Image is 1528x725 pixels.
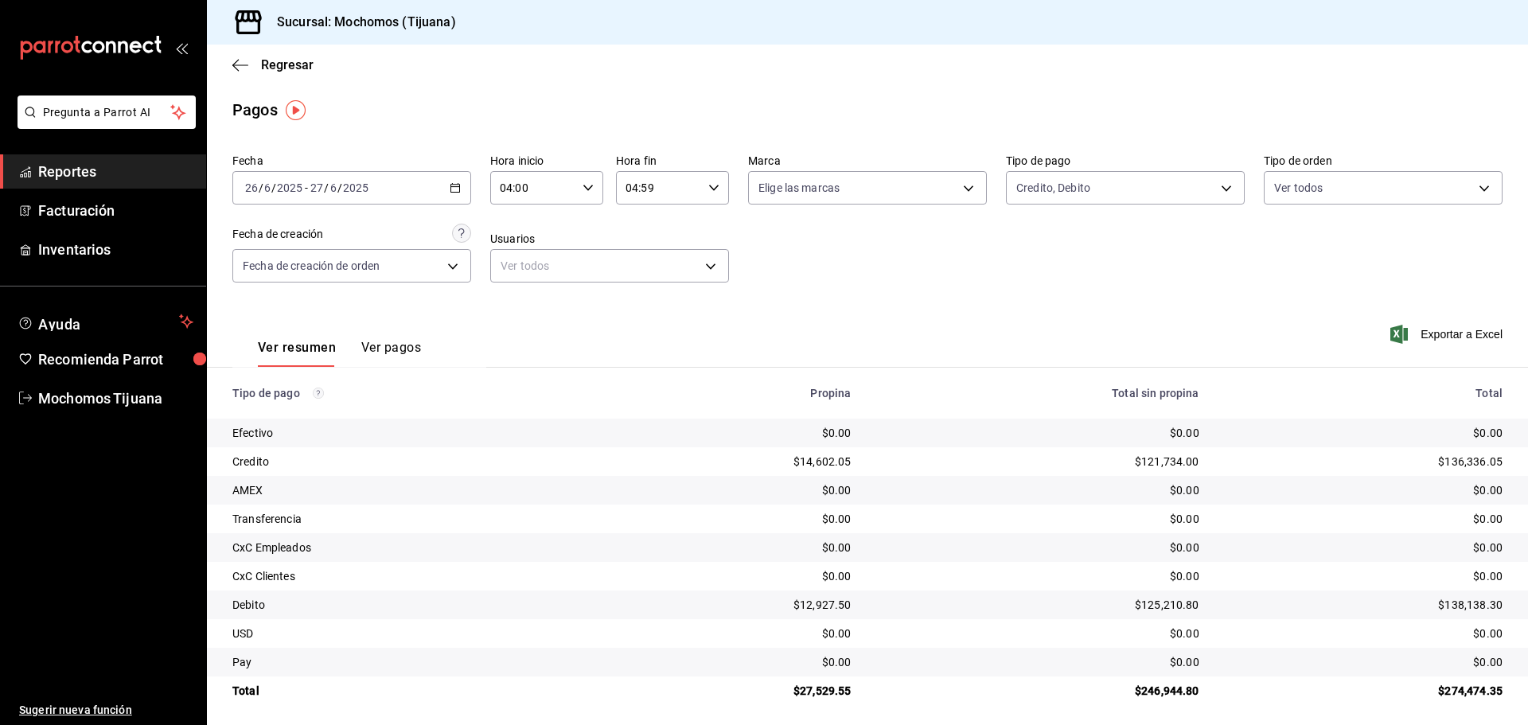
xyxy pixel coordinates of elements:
button: open_drawer_menu [175,41,188,54]
span: Pregunta a Parrot AI [43,104,171,121]
div: $0.00 [620,654,852,670]
div: CxC Empleados [232,540,594,555]
svg: Los pagos realizados con Pay y otras terminales son montos brutos. [313,388,324,399]
input: -- [263,181,271,194]
span: Sugerir nueva función [19,702,193,719]
div: $0.00 [620,568,852,584]
div: $14,602.05 [620,454,852,470]
input: ---- [276,181,303,194]
h3: Sucursal: Mochomos (Tijuana) [264,13,456,32]
input: -- [329,181,337,194]
label: Fecha [232,155,471,166]
div: $246,944.80 [876,683,1199,699]
div: $0.00 [1225,511,1503,527]
div: Total [1225,387,1503,400]
span: Recomienda Parrot [38,349,193,370]
button: Pregunta a Parrot AI [18,95,196,129]
div: Efectivo [232,425,594,441]
div: Debito [232,597,594,613]
div: $0.00 [1225,654,1503,670]
div: Pagos [232,98,278,122]
span: / [337,181,342,194]
span: Credito, Debito [1016,180,1090,196]
button: Ver pagos [361,340,421,367]
div: $0.00 [620,482,852,498]
div: $136,336.05 [1225,454,1503,470]
div: $0.00 [876,626,1199,641]
div: USD [232,626,594,641]
div: Propina [620,387,852,400]
div: $0.00 [1225,482,1503,498]
button: Ver resumen [258,340,336,367]
div: $274,474.35 [1225,683,1503,699]
div: Tipo de pago [232,387,594,400]
button: Regresar [232,57,314,72]
div: $0.00 [1225,540,1503,555]
div: $27,529.55 [620,683,852,699]
span: Elige las marcas [758,180,840,196]
label: Hora inicio [490,155,603,166]
span: Inventarios [38,239,193,260]
div: $0.00 [1225,425,1503,441]
span: Mochomos Tijuana [38,388,193,409]
span: / [324,181,329,194]
div: Credito [232,454,594,470]
div: Pay [232,654,594,670]
div: $0.00 [876,511,1199,527]
span: / [259,181,263,194]
label: Tipo de pago [1006,155,1245,166]
div: $0.00 [620,425,852,441]
div: Total [232,683,594,699]
span: Regresar [261,57,314,72]
span: Reportes [38,161,193,182]
div: $125,210.80 [876,597,1199,613]
span: - [305,181,308,194]
div: $0.00 [876,540,1199,555]
span: Fecha de creación de orden [243,258,380,274]
div: Total sin propina [876,387,1199,400]
div: $0.00 [620,511,852,527]
div: $0.00 [876,568,1199,584]
input: -- [244,181,259,194]
div: $121,734.00 [876,454,1199,470]
div: $138,138.30 [1225,597,1503,613]
div: $0.00 [876,425,1199,441]
div: AMEX [232,482,594,498]
div: navigation tabs [258,340,421,367]
div: Fecha de creación [232,226,323,243]
div: $0.00 [1225,568,1503,584]
div: $0.00 [876,654,1199,670]
label: Tipo de orden [1264,155,1503,166]
span: Ayuda [38,312,173,331]
label: Usuarios [490,233,729,244]
div: $0.00 [1225,626,1503,641]
button: Exportar a Excel [1394,325,1503,344]
div: $0.00 [620,540,852,555]
span: Facturación [38,200,193,221]
div: Ver todos [490,249,729,283]
label: Hora fin [616,155,729,166]
div: $0.00 [876,482,1199,498]
div: $0.00 [620,626,852,641]
span: / [271,181,276,194]
label: Marca [748,155,987,166]
input: ---- [342,181,369,194]
input: -- [310,181,324,194]
span: Ver todos [1274,180,1323,196]
a: Pregunta a Parrot AI [11,115,196,132]
div: Transferencia [232,511,594,527]
div: $12,927.50 [620,597,852,613]
div: CxC Clientes [232,568,594,584]
img: Tooltip marker [286,100,306,120]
